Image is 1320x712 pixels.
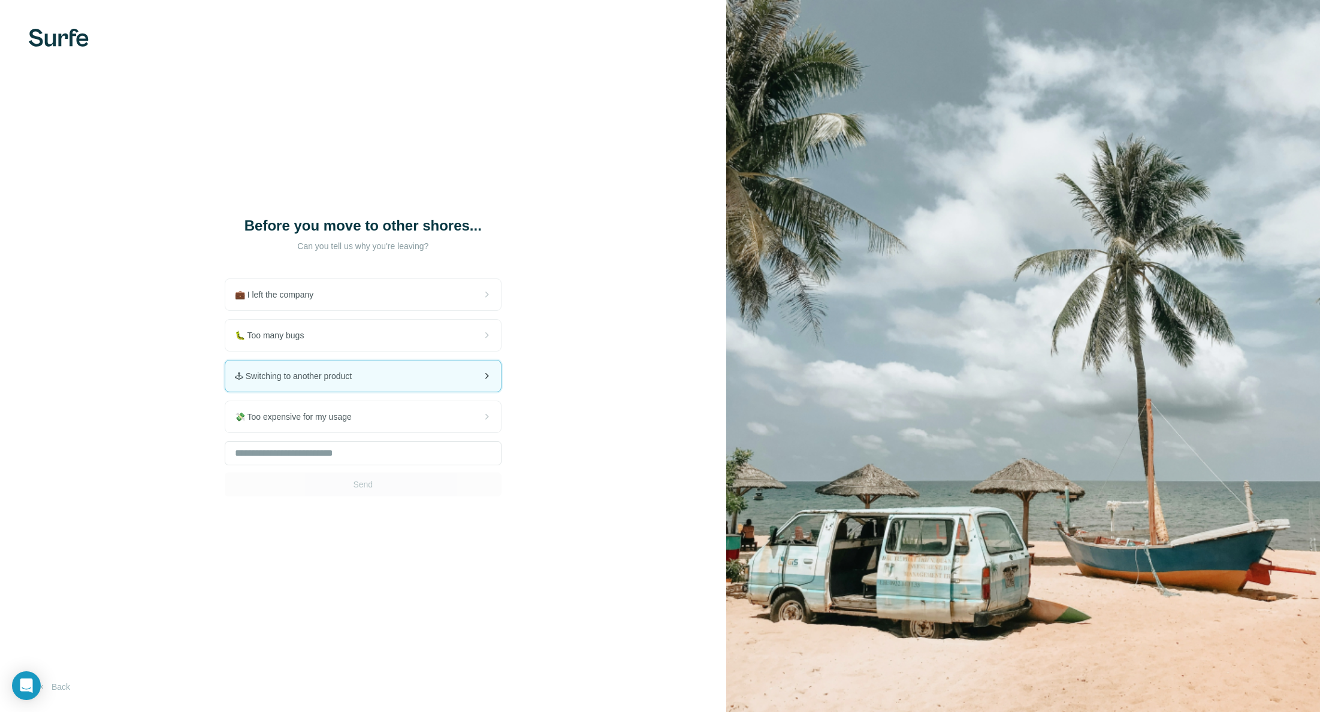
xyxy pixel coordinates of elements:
[235,370,361,382] span: 🕹 Switching to another product
[243,240,483,252] p: Can you tell us why you're leaving?
[29,676,78,698] button: Back
[235,411,361,423] span: 💸 Too expensive for my usage
[243,216,483,235] h1: Before you move to other shores...
[12,671,41,700] div: Open Intercom Messenger
[29,29,89,47] img: Surfe's logo
[235,289,323,301] span: 💼 I left the company
[235,329,314,341] span: 🐛 Too many bugs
